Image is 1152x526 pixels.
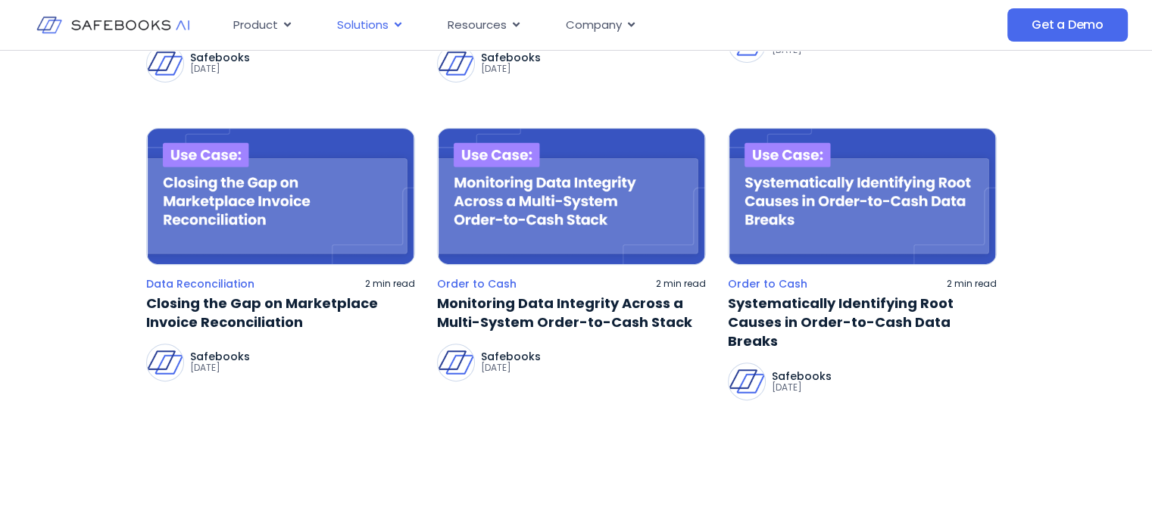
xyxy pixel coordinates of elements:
p: 2 min read [947,278,997,290]
p: [DATE] [190,63,250,75]
img: Safebooks [147,45,183,82]
p: [DATE] [772,381,832,394]
img: a blue background with the words use case [728,128,997,265]
span: Company [566,17,622,34]
nav: Menu [221,11,876,40]
a: Order to Cash [437,277,517,291]
img: Safebooks [438,344,474,381]
p: Safebooks [190,351,250,362]
p: [DATE] [190,362,250,374]
a: Order to Cash [728,277,807,291]
a: Closing the Gap on Marketplace Invoice Reconciliation [146,294,415,331]
p: 2 min read [656,278,706,290]
span: Get a Demo [1032,17,1104,33]
div: Menu Toggle [221,11,876,40]
p: Safebooks [772,371,832,381]
p: Safebooks [190,52,250,63]
p: Safebooks [481,351,541,362]
a: Monitoring Data Integrity Across a Multi-System Order-to-Cash Stack [437,294,706,331]
img: a blue background with the words use case closing the gap on marketplace invoice [146,128,415,265]
a: Data Reconciliation [146,277,254,291]
p: [DATE] [481,63,541,75]
span: Solutions [337,17,389,34]
span: Resources [448,17,507,34]
span: Product [233,17,278,34]
a: Get a Demo [1007,8,1128,42]
img: Safebooks [438,45,474,82]
p: [DATE] [481,362,541,374]
p: 2 min read [365,278,415,290]
p: [DATE] [772,44,832,56]
img: a blue background with the words use case monitoring data integrity across a multi - system [437,128,706,265]
img: Safebooks [147,344,183,381]
a: Systematically Identifying Root Causes in Order-to-Cash Data Breaks [728,294,997,351]
img: Safebooks [729,363,765,400]
p: Safebooks [481,52,541,63]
